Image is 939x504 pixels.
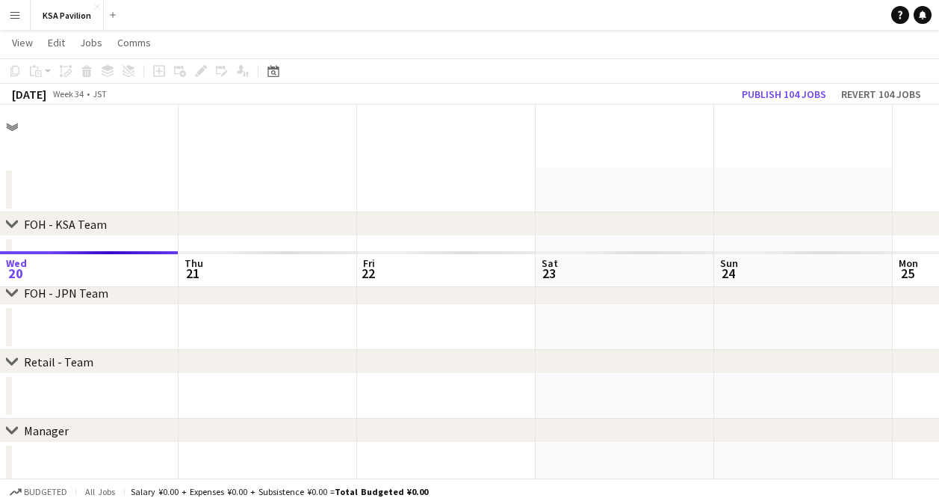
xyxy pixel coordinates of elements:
[42,33,71,52] a: Edit
[24,286,108,301] div: FOH - JPN Team
[24,423,69,438] div: Manager
[335,486,428,497] span: Total Budgeted ¥0.00
[899,256,918,270] span: Mon
[6,256,27,270] span: Wed
[835,84,927,104] button: Revert 104 jobs
[48,36,65,49] span: Edit
[24,354,93,369] div: Retail - Team
[80,36,102,49] span: Jobs
[12,87,46,102] div: [DATE]
[896,265,918,282] span: 25
[185,256,203,270] span: Thu
[6,33,39,52] a: View
[542,256,558,270] span: Sat
[49,88,87,99] span: Week 34
[12,36,33,49] span: View
[539,265,558,282] span: 23
[111,33,157,52] a: Comms
[7,484,69,500] button: Budgeted
[736,84,832,104] button: Publish 104 jobs
[82,486,118,497] span: All jobs
[4,265,27,282] span: 20
[131,486,428,497] div: Salary ¥0.00 + Expenses ¥0.00 + Subsistence ¥0.00 =
[361,265,375,282] span: 22
[24,487,67,497] span: Budgeted
[182,265,203,282] span: 21
[363,256,375,270] span: Fri
[93,88,107,99] div: JST
[718,265,738,282] span: 24
[117,36,151,49] span: Comms
[720,256,738,270] span: Sun
[24,217,107,232] div: FOH - KSA Team
[74,33,108,52] a: Jobs
[31,1,104,30] button: KSA Pavilion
